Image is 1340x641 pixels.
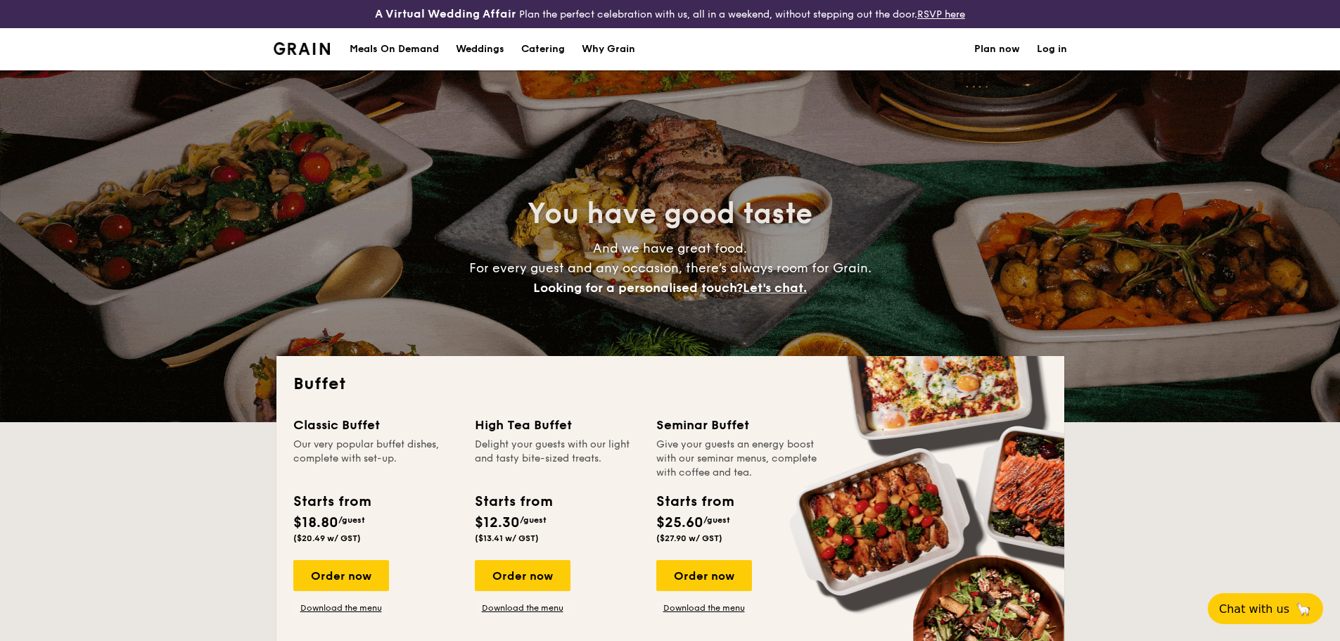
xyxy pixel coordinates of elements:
[341,28,447,70] a: Meals On Demand
[743,280,807,296] span: Let's chat.
[475,560,570,591] div: Order now
[293,415,458,435] div: Classic Buffet
[513,28,573,70] a: Catering
[656,514,703,531] span: $25.60
[656,491,733,512] div: Starts from
[475,533,539,543] span: ($13.41 w/ GST)
[293,373,1047,395] h2: Buffet
[274,42,331,55] a: Logotype
[350,28,439,70] div: Meals On Demand
[475,491,551,512] div: Starts from
[265,6,1076,23] div: Plan the perfect celebration with us, all in a weekend, without stepping out the door.
[656,560,752,591] div: Order now
[521,28,565,70] h1: Catering
[656,533,722,543] span: ($27.90 w/ GST)
[293,560,389,591] div: Order now
[1037,28,1067,70] a: Log in
[1295,601,1312,617] span: 🦙
[475,514,520,531] span: $12.30
[917,8,965,20] a: RSVP here
[1208,593,1323,624] button: Chat with us🦙
[582,28,635,70] div: Why Grain
[656,602,752,614] a: Download the menu
[338,515,365,525] span: /guest
[293,602,389,614] a: Download the menu
[974,28,1020,70] a: Plan now
[475,415,639,435] div: High Tea Buffet
[475,438,639,480] div: Delight your guests with our light and tasty bite-sized treats.
[293,438,458,480] div: Our very popular buffet dishes, complete with set-up.
[447,28,513,70] a: Weddings
[274,42,331,55] img: Grain
[456,28,504,70] div: Weddings
[573,28,644,70] a: Why Grain
[293,491,370,512] div: Starts from
[656,415,821,435] div: Seminar Buffet
[293,533,361,543] span: ($20.49 w/ GST)
[375,6,516,23] h4: A Virtual Wedding Affair
[520,515,547,525] span: /guest
[475,602,570,614] a: Download the menu
[293,514,338,531] span: $18.80
[1219,602,1289,616] span: Chat with us
[656,438,821,480] div: Give your guests an energy boost with our seminar menus, complete with coffee and tea.
[703,515,730,525] span: /guest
